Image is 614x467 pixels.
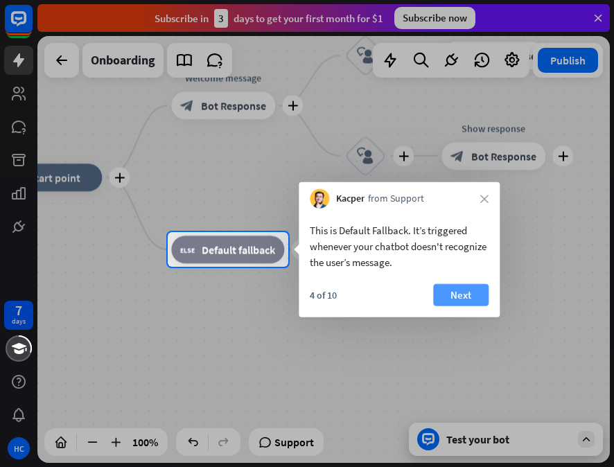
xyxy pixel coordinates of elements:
button: Next [433,284,489,306]
span: from Support [368,192,424,206]
div: 4 of 10 [310,289,337,301]
span: Default fallback [202,243,275,256]
span: Kacper [336,192,365,206]
div: This is Default Fallback. It’s triggered whenever your chatbot doesn't recognize the user’s message. [310,222,489,270]
i: block_fallback [180,243,195,256]
i: close [480,195,489,203]
button: Open LiveChat chat widget [11,6,53,47]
